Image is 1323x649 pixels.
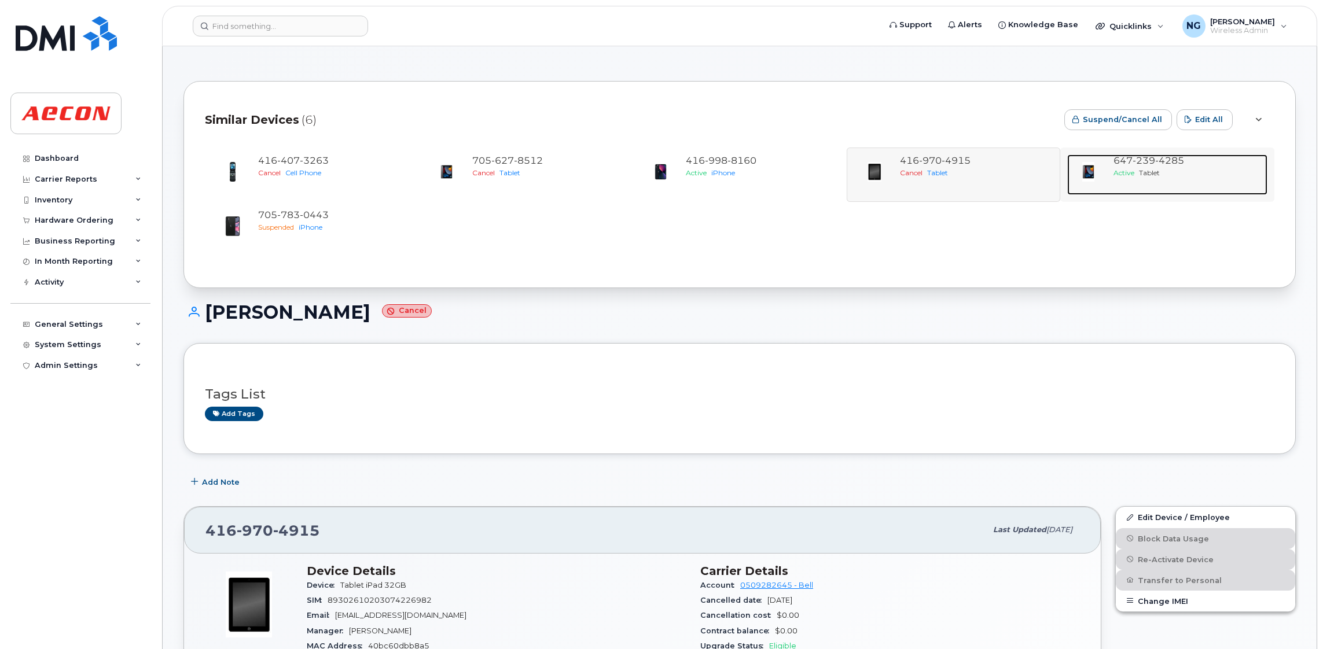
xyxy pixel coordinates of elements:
span: Cancelled date [700,596,767,604]
span: 239 [1133,155,1155,166]
span: (6) [302,112,317,128]
span: Re-Activate Device [1138,555,1214,563]
span: 416 [258,155,329,166]
span: Tablet [499,168,520,177]
span: Contract balance [700,626,775,635]
img: image20231002-3703462-19kukok.jpeg [221,160,244,183]
span: Tablet [1139,168,1160,177]
span: Add Note [202,477,240,488]
span: Cell Phone [285,168,321,177]
a: 7056278512CancelTablet [426,154,626,195]
span: Edit All [1195,114,1223,125]
button: Re-Activate Device [1116,549,1295,570]
span: 407 [277,155,300,166]
span: [PERSON_NAME] [349,626,411,635]
span: [EMAIL_ADDRESS][DOMAIN_NAME] [335,611,466,620]
span: 8512 [514,155,543,166]
button: Block Data Usage [1116,528,1295,549]
a: 6472394285ActiveTablet [1067,154,1267,195]
h3: Device Details [307,564,686,578]
span: 89302610203074226982 [328,596,432,604]
span: Suspend/Cancel All [1083,114,1162,125]
span: 0443 [300,209,329,220]
img: image20231002-3703462-c5m3jd.jpeg [1076,160,1100,183]
span: 705 [258,209,329,220]
img: image20231002-3703462-fz3vdb.jpeg [214,570,284,639]
span: Active [1113,168,1134,177]
a: Add tags [205,407,263,421]
span: [DATE] [1046,525,1072,534]
span: Last updated [993,525,1046,534]
span: 705 [472,155,543,166]
span: SIM [307,596,328,604]
span: Manager [307,626,349,635]
img: iPhone_11.jpg [221,215,244,238]
span: [DATE] [767,596,792,604]
h3: Tags List [205,387,1274,401]
span: 4285 [1155,155,1184,166]
span: iPhone [711,168,735,177]
h1: [PERSON_NAME] [183,302,1296,322]
a: 4169988160ActiveiPhone [640,154,840,195]
span: 970 [237,522,273,539]
span: 8160 [727,155,756,166]
span: Email [307,611,335,620]
span: Active [686,168,707,177]
h3: Carrier Details [700,564,1080,578]
span: $0.00 [777,611,799,620]
img: image20231002-3703462-1ig824h.jpeg [649,160,672,183]
button: Add Note [183,471,249,492]
span: 998 [705,155,727,166]
span: 627 [491,155,514,166]
span: Cancel [472,168,495,177]
span: iPhone [299,223,322,231]
img: image20231002-3703462-17fd4bd.jpeg [435,160,458,183]
span: Cancel [258,168,281,177]
small: Cancel [382,304,432,318]
span: $0.00 [775,626,798,635]
a: 0509282645 - Bell [740,581,813,589]
a: Edit Device / Employee [1116,507,1295,528]
button: Edit All [1177,109,1233,130]
span: Suspended [258,223,294,231]
span: 416 [205,522,320,539]
span: Cancellation cost [700,611,777,620]
button: Transfer to Personal [1116,570,1295,591]
span: Similar Devices [205,112,299,128]
span: Account [700,581,740,589]
span: 3263 [300,155,329,166]
span: 4915 [273,522,320,539]
span: Tablet iPad 32GB [340,581,406,589]
span: 783 [277,209,300,220]
span: 416 [686,155,756,166]
button: Change IMEI [1116,591,1295,611]
a: 4164073263CancelCell Phone [212,154,412,195]
a: 7057830443SuspendediPhone [212,209,412,249]
button: Suspend/Cancel All [1064,109,1172,130]
span: Device [307,581,340,589]
span: 647 [1113,155,1184,166]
